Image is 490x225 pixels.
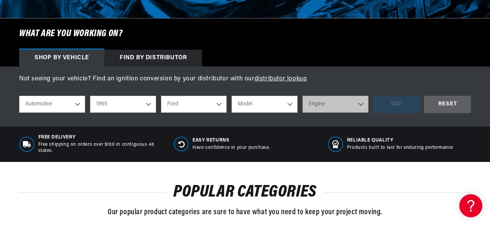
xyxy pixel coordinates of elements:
div: Shop by vehicle [19,50,104,67]
p: Products built to last for enduring performance [347,145,453,151]
p: Have confidence in your purchase. [192,145,270,151]
select: Ride Type [19,96,85,113]
select: Year [90,96,156,113]
span: Our popular product categories are sure to have what you need to keep your project moving. [108,208,382,216]
p: Free shipping on orders over $100 in contiguous 48 states. [38,142,162,155]
select: Engine [303,96,368,113]
span: Free Delivery [38,134,162,141]
span: Easy Returns [192,137,270,144]
div: RESET [424,96,471,113]
p: Not seeing your vehicle? Find an ignition conversion by your distributor with our [19,74,471,84]
select: Model [232,96,298,113]
span: RELIABLE QUALITY [347,137,453,144]
a: distributor lookup [255,76,307,82]
div: Find by Distributor [104,50,202,67]
h2: POPULAR CATEGORIES [19,185,471,200]
select: Make [161,96,227,113]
